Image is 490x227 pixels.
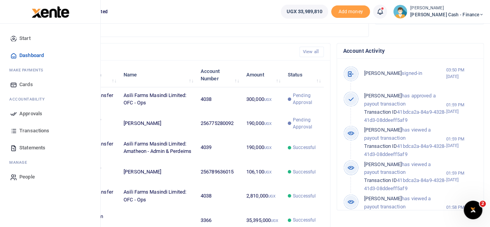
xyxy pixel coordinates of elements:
small: [PERSON_NAME] [410,5,484,12]
a: Add money [331,8,370,14]
span: Pending Approval [293,116,320,130]
td: 4038 [196,184,242,208]
span: Successful [293,168,316,175]
span: [PERSON_NAME] Cash - Finance [410,11,484,18]
span: Successful [293,192,316,199]
th: Status: activate to sort column ascending [284,63,324,87]
small: 01:59 PM [DATE] [446,102,477,115]
small: UGX [264,97,272,102]
li: M [6,156,94,168]
small: UGX [264,170,272,174]
td: 4039 [196,135,242,159]
li: M [6,64,94,76]
span: anage [13,159,28,165]
span: Cards [19,81,33,88]
a: Transactions [6,122,94,139]
p: has viewed a payout transaction 41bdca2a-84a9-4328-41d3-08ddeeff5af9 [364,195,446,227]
td: [PERSON_NAME] [119,160,196,184]
iframe: Intercom live chat [464,201,482,219]
span: Statements [19,144,45,152]
td: 300,000 [242,87,284,111]
li: Wallet ballance [278,5,331,19]
td: [PERSON_NAME] [119,111,196,135]
small: UGX [268,194,275,198]
span: Dashboard [19,52,44,59]
a: People [6,168,94,185]
small: UGX [264,146,272,150]
h4: Account Activity [343,47,477,55]
a: Approvals [6,105,94,122]
a: UGX 33,989,810 [281,5,328,19]
small: 01:59 PM [DATE] [446,136,477,149]
span: Transactions [19,127,49,135]
img: logo-large [32,6,69,18]
li: Toup your wallet [331,5,370,18]
span: [PERSON_NAME] [364,196,402,201]
td: Asili Farms Masindi Limited: OFC - Ops [119,184,196,208]
span: UGX 33,989,810 [287,8,322,16]
span: [PERSON_NAME] [364,127,402,133]
small: 03:50 PM [DATE] [446,67,477,80]
th: Account Number: activate to sort column ascending [196,63,242,87]
th: Amount: activate to sort column ascending [242,63,284,87]
span: Successful [293,144,316,151]
span: Pending Approval [293,92,320,106]
a: Cards [6,76,94,93]
small: 01:58 PM [DATE] [446,204,477,217]
span: Add money [331,5,370,18]
span: Start [19,35,31,42]
a: Statements [6,139,94,156]
span: People [19,173,35,181]
small: UGX [264,121,272,126]
span: Successful [293,217,316,224]
small: 01:59 PM [DATE] [446,170,477,183]
a: View all [299,47,324,57]
a: Start [6,30,94,47]
td: Asili Farms Masindi Limited: OFC - Ops [119,87,196,111]
td: Asili Farms Masindi Limited: Amatheon - Admin & Perdeims [119,135,196,159]
p: has approved a payout transaction 41bdca2a-84a9-4328-41d3-08ddeeff5af9 [364,92,446,124]
span: [PERSON_NAME] [364,70,402,76]
img: profile-user [393,5,407,19]
span: [PERSON_NAME] [364,93,402,99]
th: Name: activate to sort column ascending [119,63,196,87]
td: 256775280092 [196,111,242,135]
p: signed-in [364,69,446,78]
span: Approvals [19,110,42,118]
span: ake Payments [13,67,43,73]
td: 256789636015 [196,160,242,184]
span: Transaction ID [364,109,397,115]
p: has viewed a payout transaction 41bdca2a-84a9-4328-41d3-08ddeeff5af9 [364,161,446,193]
a: profile-user [PERSON_NAME] [PERSON_NAME] Cash - Finance [393,5,484,19]
li: Ac [6,93,94,105]
span: 2 [480,201,486,207]
span: Transaction ID [364,143,397,149]
td: 2,810,000 [242,184,284,208]
td: 4038 [196,87,242,111]
p: has viewed a payout transaction 41bdca2a-84a9-4328-41d3-08ddeeff5af9 [364,126,446,158]
a: logo-small logo-large logo-large [31,9,69,14]
td: 106,100 [242,160,284,184]
td: 190,000 [242,135,284,159]
span: countability [15,96,45,102]
td: 190,000 [242,111,284,135]
span: Transaction ID [364,177,397,183]
h4: Recent Transactions [36,48,293,56]
a: Dashboard [6,47,94,64]
span: [PERSON_NAME] [364,161,402,167]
